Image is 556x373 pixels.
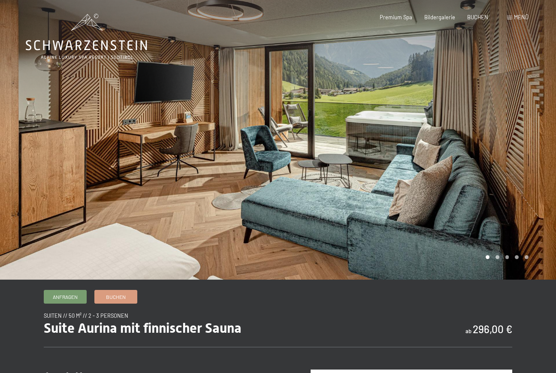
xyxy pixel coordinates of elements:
span: Menü [514,14,529,21]
a: Buchen [95,290,137,303]
a: Premium Spa [380,14,412,21]
a: Anfragen [44,290,86,303]
span: Suite Aurina mit finnischer Sauna [44,320,242,336]
b: 296,00 € [473,323,512,335]
span: ab [465,328,471,334]
span: Suiten // 50 m² // 2 - 3 Personen [44,312,128,319]
a: BUCHEN [467,14,488,21]
span: Buchen [106,293,126,301]
a: Bildergalerie [424,14,455,21]
span: Anfragen [53,293,78,301]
